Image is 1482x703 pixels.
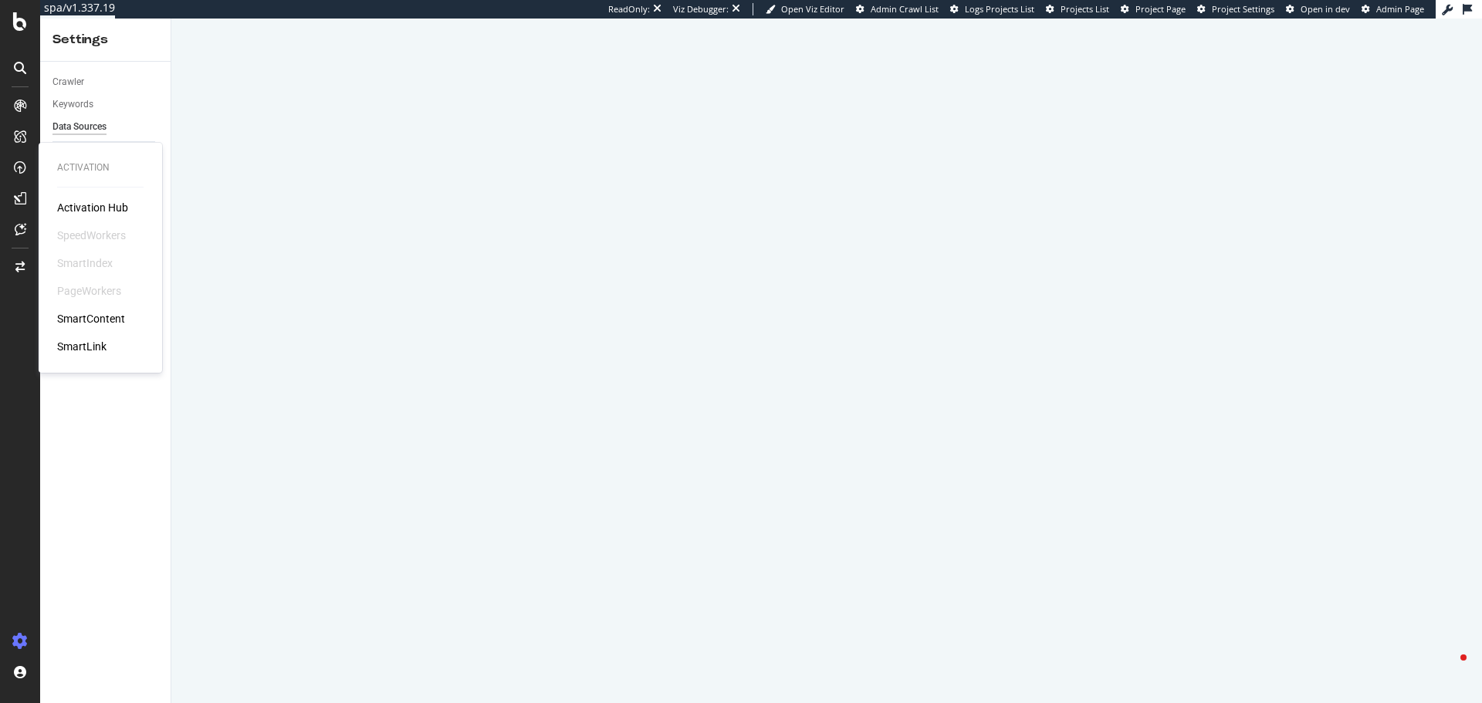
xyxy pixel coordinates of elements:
[871,3,939,15] span: Admin Crawl List
[57,228,126,243] div: SpeedWorkers
[1061,3,1109,15] span: Projects List
[781,3,844,15] span: Open Viz Editor
[673,3,729,15] div: Viz Debugger:
[1135,3,1186,15] span: Project Page
[57,255,113,271] div: SmartIndex
[57,339,107,354] a: SmartLink
[608,3,650,15] div: ReadOnly:
[1197,3,1274,15] a: Project Settings
[57,161,144,174] div: Activation
[1376,3,1424,15] span: Admin Page
[1046,3,1109,15] a: Projects List
[766,3,844,15] a: Open Viz Editor
[57,283,121,299] div: PageWorkers
[52,74,84,90] div: Crawler
[52,74,160,90] a: Crawler
[52,119,160,135] a: Data Sources
[1301,3,1350,15] span: Open in dev
[1430,651,1467,688] iframe: Intercom live chat
[57,200,128,215] a: Activation Hub
[52,31,158,49] div: Settings
[950,3,1034,15] a: Logs Projects List
[52,96,93,113] div: Keywords
[52,119,107,135] div: Data Sources
[1362,3,1424,15] a: Admin Page
[52,96,160,113] a: Keywords
[1121,3,1186,15] a: Project Page
[856,3,939,15] a: Admin Crawl List
[57,311,125,326] a: SmartContent
[1212,3,1274,15] span: Project Settings
[965,3,1034,15] span: Logs Projects List
[1286,3,1350,15] a: Open in dev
